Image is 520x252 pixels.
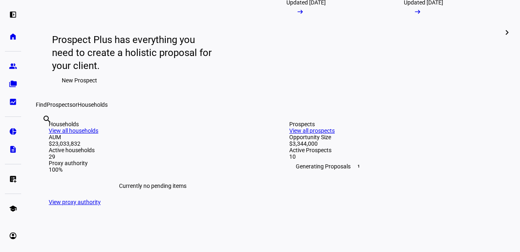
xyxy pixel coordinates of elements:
[5,123,21,140] a: pie_chart
[289,134,497,140] div: Opportunity Size
[42,114,52,124] mat-icon: search
[49,166,257,173] div: 100%
[9,11,17,19] eth-mat-symbol: left_panel_open
[289,160,497,173] div: Generating Proposals
[414,8,422,16] mat-icon: arrow_right_alt
[289,147,497,153] div: Active Prospects
[289,121,497,127] div: Prospects
[36,101,510,108] div: Find or
[9,80,17,88] eth-mat-symbol: folder_copy
[49,173,257,199] div: Currently no pending items
[49,199,101,205] a: View proxy authority
[49,147,257,153] div: Active households
[78,101,108,108] span: Households
[49,127,98,134] a: View all households
[355,163,362,170] span: 1
[49,134,257,140] div: AUM
[502,28,512,37] mat-icon: chevron_right
[9,32,17,41] eth-mat-symbol: home
[49,140,257,147] div: $23,033,832
[47,101,72,108] span: Prospects
[49,160,257,166] div: Proxy authority
[9,175,17,183] eth-mat-symbol: list_alt_add
[49,121,257,127] div: Households
[52,72,107,88] button: New Prospect
[5,28,21,45] a: home
[5,76,21,92] a: folder_copy
[289,140,497,147] div: $3,344,000
[9,232,17,240] eth-mat-symbol: account_circle
[9,127,17,136] eth-mat-symbol: pie_chart
[5,58,21,74] a: group
[9,205,17,213] eth-mat-symbol: school
[5,94,21,110] a: bid_landscape
[5,141,21,157] a: description
[9,62,17,70] eth-mat-symbol: group
[49,153,257,160] div: 29
[9,98,17,106] eth-mat-symbol: bid_landscape
[42,125,44,135] input: Enter name of prospect or household
[289,127,335,134] a: View all prospects
[296,8,304,16] mat-icon: arrow_right_alt
[62,72,97,88] span: New Prospect
[9,145,17,153] eth-mat-symbol: description
[52,33,214,72] div: Prospect Plus has everything you need to create a holistic proposal for your client.
[289,153,497,160] div: 10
